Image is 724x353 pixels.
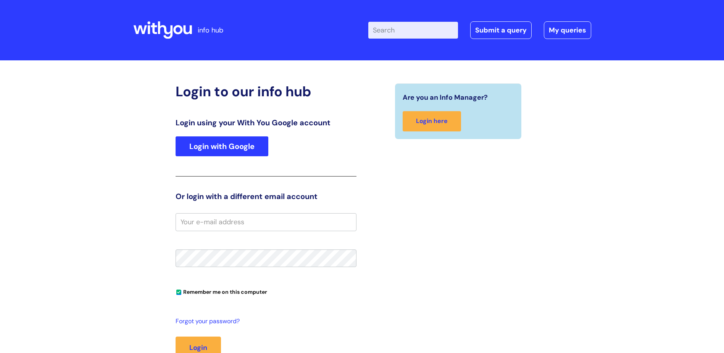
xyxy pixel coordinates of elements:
a: Login with Google [176,136,268,156]
span: Are you an Info Manager? [403,91,488,104]
a: My queries [544,21,591,39]
input: Your e-mail address [176,213,356,231]
a: Forgot your password? [176,316,353,327]
a: Login here [403,111,461,131]
div: You can uncheck this option if you're logging in from a shared device [176,285,356,298]
h3: Login using your With You Google account [176,118,356,127]
h3: Or login with a different email account [176,192,356,201]
p: info hub [198,24,223,36]
input: Remember me on this computer [176,290,181,295]
input: Search [368,22,458,39]
label: Remember me on this computer [176,287,267,295]
a: Submit a query [470,21,532,39]
h2: Login to our info hub [176,83,356,100]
